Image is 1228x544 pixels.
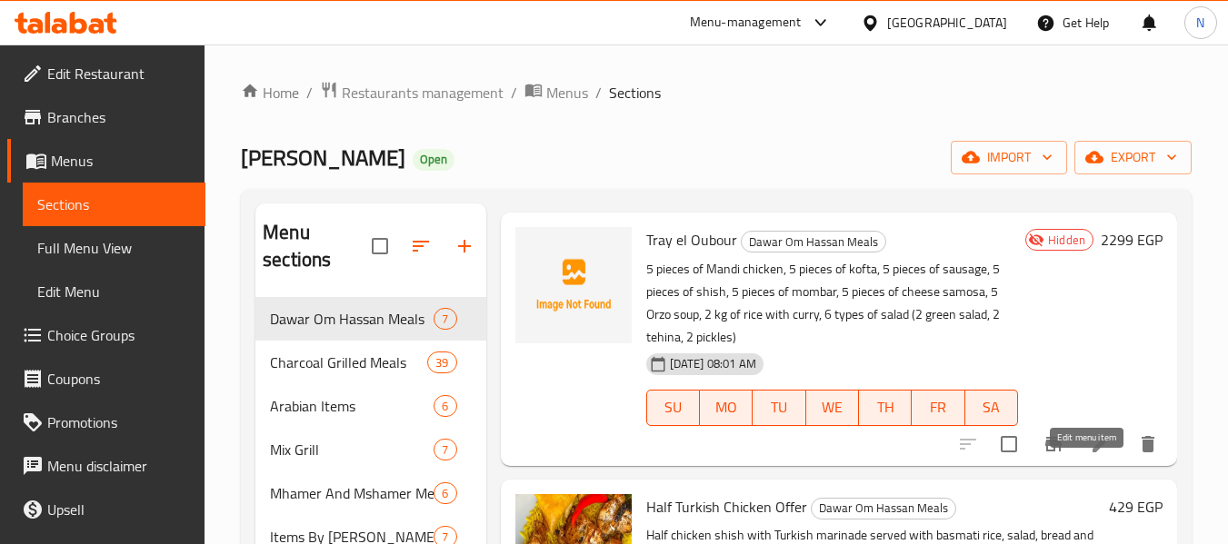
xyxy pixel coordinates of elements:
span: 7 [434,311,455,328]
a: Menus [7,139,205,183]
span: SA [973,394,1011,420]
span: MO [707,394,745,420]
button: SU [646,390,700,426]
a: Sections [23,183,205,226]
span: Full Menu View [37,237,191,259]
span: Dawar Om Hassan Meals [270,308,434,330]
span: Coupons [47,368,191,390]
span: Mix Grill [270,439,434,460]
li: / [511,82,517,104]
h2: Menu sections [263,219,371,273]
span: Edit Menu [37,281,191,302]
span: export [1089,146,1177,169]
span: N [1196,13,1204,33]
span: Mhamer And Mshamer Meals [270,482,434,504]
div: Mix Grill7 [255,428,485,471]
span: Menu disclaimer [47,455,191,477]
span: Menus [51,150,191,172]
span: 6 [434,485,455,502]
div: items [434,308,456,330]
span: SU [654,394,693,420]
button: export [1074,141,1192,174]
span: Edit Restaurant [47,63,191,84]
span: WE [814,394,852,420]
span: 39 [428,354,455,371]
span: FR [919,394,957,420]
span: Dawar Om Hassan Meals [812,498,955,519]
nav: breadcrumb [241,81,1192,104]
div: Mhamer And Mshamer Meals6 [255,471,485,515]
span: Menus [546,82,588,104]
span: TU [760,394,798,420]
h6: 2299 EGP [1101,227,1163,252]
span: Choice Groups [47,324,191,346]
span: Charcoal Grilled Meals [270,351,427,373]
button: import [951,141,1067,174]
div: Arabian Items6 [255,384,485,428]
a: Home [241,82,299,104]
a: Branches [7,95,205,139]
button: MO [700,390,753,426]
button: Branch-specific-item [1032,422,1075,466]
span: Sections [37,193,191,215]
li: / [306,82,313,104]
div: Charcoal Grilled Meals39 [255,341,485,384]
a: Edit Menu [23,270,205,313]
a: Menu disclaimer [7,444,205,488]
span: TH [866,394,904,420]
span: Upsell [47,499,191,520]
span: Tray el Oubour [646,226,737,253]
div: items [427,351,456,373]
span: Sort sections [399,224,443,268]
span: Dawar Om Hassan Meals [742,232,885,252]
span: Promotions [47,411,191,433]
div: items [434,439,456,460]
div: items [434,395,456,417]
a: Upsell [7,488,205,531]
span: Open [413,152,454,167]
button: FR [912,390,964,426]
span: import [965,146,1053,169]
div: [GEOGRAPHIC_DATA] [887,13,1007,33]
button: Add section [443,224,486,268]
span: 6 [434,398,455,415]
button: WE [806,390,859,426]
img: Tray el Oubour [515,227,632,343]
button: delete [1126,422,1170,466]
span: Restaurants management [342,82,504,104]
div: Dawar Om Hassan Meals7 [255,297,485,341]
p: 5 pieces of Mandi chicken, 5 pieces of kofta, 5 pieces of sausage, 5 pieces of shish, 5 pieces of... [646,258,1018,349]
span: Hidden [1041,232,1093,249]
a: Coupons [7,357,205,401]
span: 7 [434,441,455,459]
span: [DATE] 08:01 AM [663,355,764,372]
div: Dawar Om Hassan Meals [811,498,956,519]
a: Menus [524,81,588,104]
span: Select all sections [361,227,399,265]
a: Promotions [7,401,205,444]
div: Dawar Om Hassan Meals [741,231,886,252]
a: Full Menu View [23,226,205,270]
a: Choice Groups [7,313,205,357]
span: Half Turkish Chicken Offer [646,493,807,520]
button: TU [753,390,805,426]
div: Menu-management [690,12,802,34]
button: SA [965,390,1018,426]
div: Open [413,149,454,171]
span: [PERSON_NAME] [241,137,405,178]
a: Restaurants management [320,81,504,104]
span: Arabian Items [270,395,434,417]
button: TH [859,390,912,426]
span: Sections [609,82,661,104]
h6: 429 EGP [1109,494,1163,519]
span: Branches [47,106,191,128]
div: items [434,482,456,504]
a: Edit Restaurant [7,52,205,95]
li: / [595,82,602,104]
